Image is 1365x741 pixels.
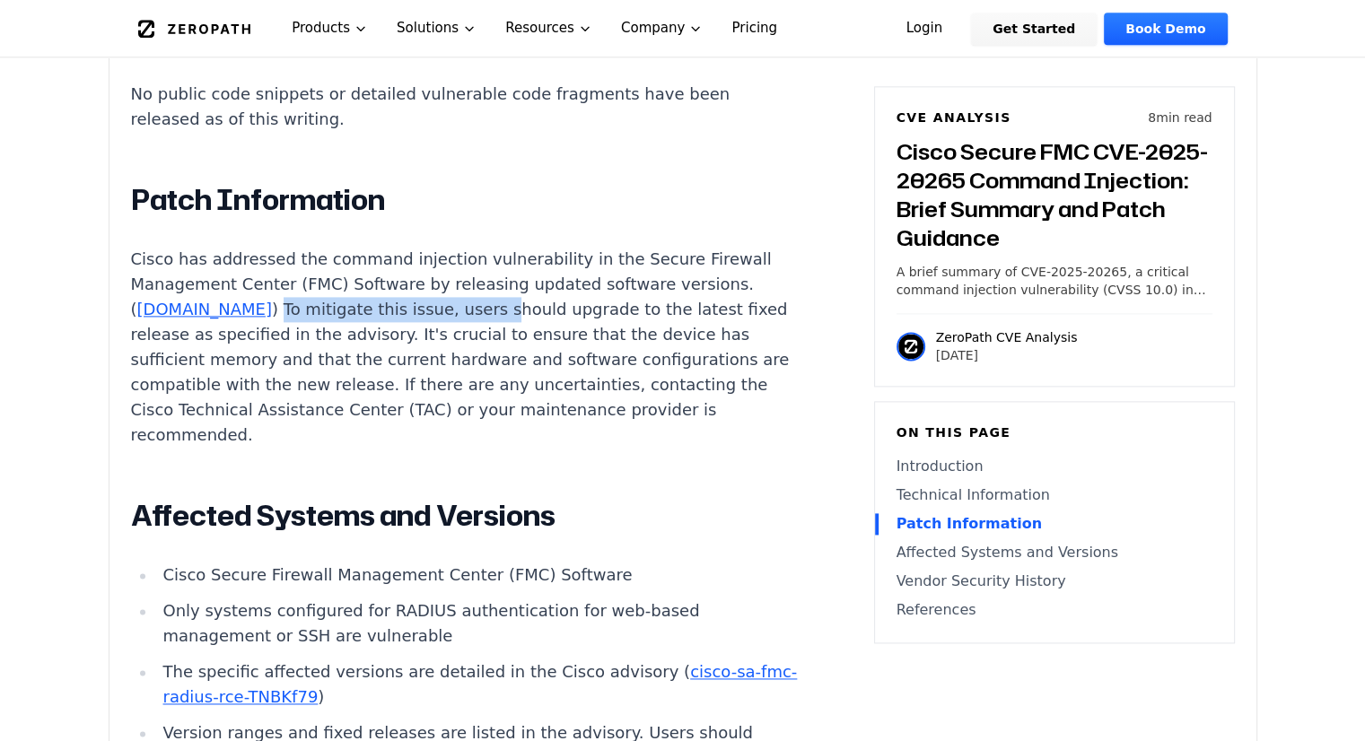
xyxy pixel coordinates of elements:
img: ZeroPath CVE Analysis [897,332,925,361]
p: [DATE] [936,346,1078,364]
a: [DOMAIN_NAME] [137,300,272,318]
p: No public code snippets or detailed vulnerable code fragments have been released as of this writing. [131,82,799,132]
h3: Cisco Secure FMC CVE-2025-20265 Command Injection: Brief Summary and Patch Guidance [897,137,1212,252]
li: The specific affected versions are detailed in the Cisco advisory ( ) [156,659,799,710]
a: cisco-sa-fmc-radius-rce-TNBKf79 [162,662,797,706]
a: Affected Systems and Versions [897,542,1212,563]
a: Vendor Security History [897,571,1212,592]
a: Technical Information [897,484,1212,506]
li: Only systems configured for RADIUS authentication for web-based management or SSH are vulnerable [156,598,799,649]
h6: CVE Analysis [897,109,1011,126]
p: 8 min read [1148,109,1212,126]
a: Get Started [971,13,1097,45]
a: Introduction [897,456,1212,477]
p: ZeroPath CVE Analysis [936,328,1078,346]
p: Cisco has addressed the command injection vulnerability in the Secure Firewall Management Center ... [131,247,799,448]
h2: Affected Systems and Versions [131,498,799,534]
a: Book Demo [1104,13,1227,45]
a: References [897,599,1212,621]
h2: Patch Information [131,182,799,218]
a: Login [885,13,965,45]
h6: On this page [897,423,1212,441]
li: Cisco Secure Firewall Management Center (FMC) Software [156,562,799,588]
a: Patch Information [897,513,1212,535]
p: A brief summary of CVE-2025-20265, a critical command injection vulnerability (CVSS 10.0) in Cisc... [897,263,1212,299]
